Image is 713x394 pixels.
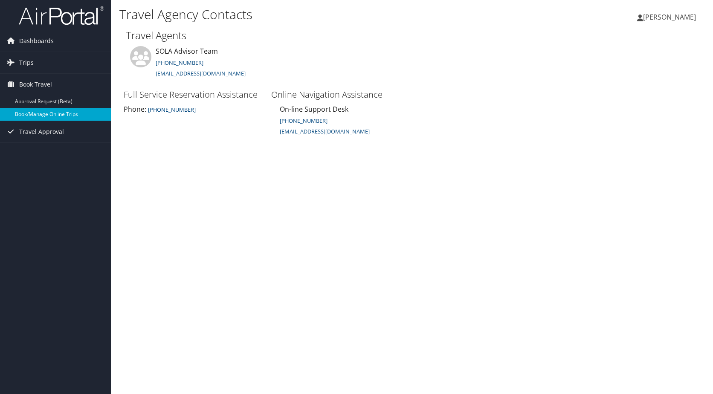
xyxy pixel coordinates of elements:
[146,104,196,114] a: [PHONE_NUMBER]
[126,28,698,43] h2: Travel Agents
[271,89,410,101] h3: Online Navigation Assistance
[124,104,263,114] div: Phone:
[643,12,696,22] span: [PERSON_NAME]
[19,74,52,95] span: Book Travel
[19,121,64,142] span: Travel Approval
[156,46,218,56] span: SOLA Advisor Team
[124,89,263,101] h3: Full Service Reservation Assistance
[280,104,348,114] span: On-line Support Desk
[19,30,54,52] span: Dashboards
[19,6,104,26] img: airportal-logo.png
[156,59,203,67] a: [PHONE_NUMBER]
[148,106,196,113] small: [PHONE_NUMBER]
[156,70,246,77] a: [EMAIL_ADDRESS][DOMAIN_NAME]
[280,127,370,135] small: [EMAIL_ADDRESS][DOMAIN_NAME]
[280,126,370,136] a: [EMAIL_ADDRESS][DOMAIN_NAME]
[19,52,34,73] span: Trips
[637,4,704,30] a: [PERSON_NAME]
[119,6,510,23] h1: Travel Agency Contacts
[280,117,328,125] a: [PHONE_NUMBER]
